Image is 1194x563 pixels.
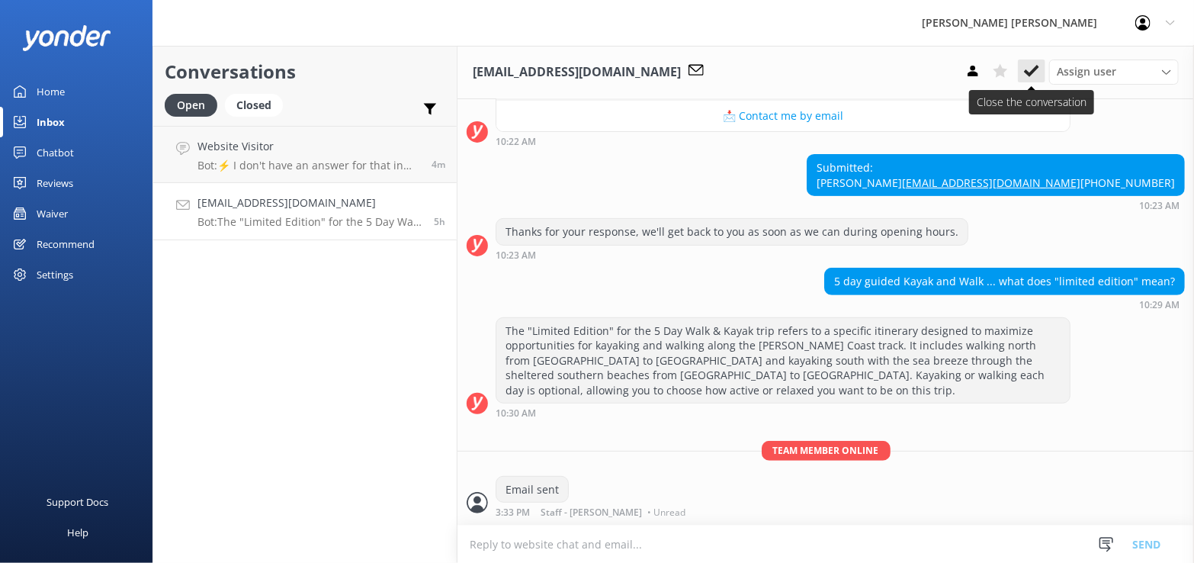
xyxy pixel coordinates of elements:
[496,407,1070,418] div: 10:30am 10-Aug-2025 (UTC +12:00) Pacific/Auckland
[473,63,681,82] h3: [EMAIL_ADDRESS][DOMAIN_NAME]
[647,508,685,517] span: • Unread
[496,219,968,245] div: Thanks for your response, we'll get back to you as soon as we can during opening hours.
[37,198,68,229] div: Waiver
[434,215,445,228] span: 10:29am 10-Aug-2025 (UTC +12:00) Pacific/Auckland
[496,137,536,146] strong: 10:22 AM
[1057,63,1116,80] span: Assign user
[496,507,689,517] div: 03:33pm 10-Aug-2025 (UTC +12:00) Pacific/Auckland
[197,159,420,172] p: Bot: ⚡ I don't have an answer for that in my knowledge base. Please try and rephrase your questio...
[541,508,642,517] span: Staff - [PERSON_NAME]
[197,195,422,211] h4: [EMAIL_ADDRESS][DOMAIN_NAME]
[1139,201,1180,211] strong: 10:23 AM
[825,269,1184,294] div: 5 day guided Kayak and Walk ... what does "limited edition" mean?
[762,441,891,460] span: Team member online
[496,249,968,260] div: 10:23am 10-Aug-2025 (UTC +12:00) Pacific/Auckland
[225,94,283,117] div: Closed
[37,76,65,107] div: Home
[37,168,73,198] div: Reviews
[23,25,111,50] img: yonder-white-logo.png
[47,487,109,517] div: Support Docs
[496,318,1070,404] div: The "Limited Edition" for the 5 Day Walk & Kayak trip refers to a specific itinerary designed to ...
[496,136,1070,146] div: 10:22am 10-Aug-2025 (UTC +12:00) Pacific/Auckland
[165,96,225,113] a: Open
[1049,60,1179,84] div: Assign User
[165,57,445,86] h2: Conversations
[496,409,536,418] strong: 10:30 AM
[37,229,95,259] div: Recommend
[153,183,457,240] a: [EMAIL_ADDRESS][DOMAIN_NAME]Bot:The "Limited Edition" for the 5 Day Walk & Kayak trip refers to a...
[496,101,1070,131] button: 📩 Contact me by email
[496,477,568,503] div: Email sent
[432,158,445,171] span: 03:28pm 10-Aug-2025 (UTC +12:00) Pacific/Auckland
[1139,301,1180,310] strong: 10:29 AM
[37,137,74,168] div: Chatbot
[67,517,88,548] div: Help
[824,299,1185,310] div: 10:29am 10-Aug-2025 (UTC +12:00) Pacific/Auckland
[807,155,1184,195] div: Submitted: [PERSON_NAME] [PHONE_NUMBER]
[197,138,420,155] h4: Website Visitor
[225,96,290,113] a: Closed
[807,200,1185,211] div: 10:23am 10-Aug-2025 (UTC +12:00) Pacific/Auckland
[197,215,422,229] p: Bot: The "Limited Edition" for the 5 Day Walk & Kayak trip refers to a specific itinerary designe...
[902,175,1080,190] a: [EMAIL_ADDRESS][DOMAIN_NAME]
[165,94,217,117] div: Open
[153,126,457,183] a: Website VisitorBot:⚡ I don't have an answer for that in my knowledge base. Please try and rephras...
[496,251,536,260] strong: 10:23 AM
[37,107,65,137] div: Inbox
[496,508,530,517] strong: 3:33 PM
[37,259,73,290] div: Settings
